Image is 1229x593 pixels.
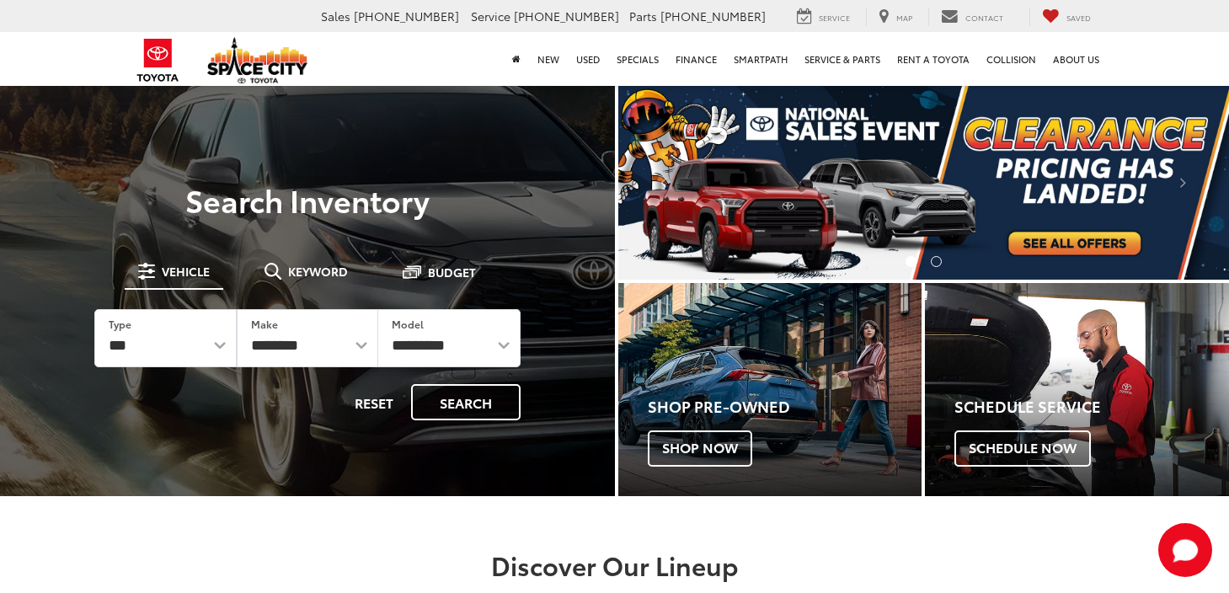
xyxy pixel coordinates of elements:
[354,8,459,24] span: [PHONE_NUMBER]
[321,8,350,24] span: Sales
[411,384,521,420] button: Search
[514,8,619,24] span: [PHONE_NUMBER]
[925,283,1229,496] a: Schedule Service Schedule Now
[866,8,925,26] a: Map
[288,265,348,277] span: Keyword
[648,398,922,415] h4: Shop Pre-Owned
[931,256,942,267] li: Go to slide number 2.
[667,32,725,86] a: Finance
[784,8,863,26] a: Service
[109,317,131,331] label: Type
[660,8,766,24] span: [PHONE_NUMBER]
[608,32,667,86] a: Specials
[207,37,308,83] img: Space City Toyota
[1029,8,1103,26] a: My Saved Vehicles
[906,256,916,267] li: Go to slide number 1.
[819,12,850,23] span: Service
[1158,523,1212,577] svg: Start Chat
[925,283,1229,496] div: Toyota
[251,317,278,331] label: Make
[568,32,608,86] a: Used
[340,384,408,420] button: Reset
[126,33,190,88] img: Toyota
[618,283,922,496] a: Shop Pre-Owned Shop Now
[392,317,424,331] label: Model
[965,12,1003,23] span: Contact
[954,430,1091,466] span: Schedule Now
[71,183,544,216] h3: Search Inventory
[629,8,657,24] span: Parts
[1045,32,1108,86] a: About Us
[21,551,1209,579] h2: Discover Our Lineup
[428,266,476,278] span: Budget
[796,32,889,86] a: Service & Parts
[648,430,752,466] span: Shop Now
[1137,118,1229,246] button: Click to view next picture.
[978,32,1045,86] a: Collision
[529,32,568,86] a: New
[1066,12,1091,23] span: Saved
[618,283,922,496] div: Toyota
[1158,523,1212,577] button: Toggle Chat Window
[954,398,1229,415] h4: Schedule Service
[471,8,510,24] span: Service
[889,32,978,86] a: Rent a Toyota
[725,32,796,86] a: SmartPath
[162,265,210,277] span: Vehicle
[896,12,912,23] span: Map
[504,32,529,86] a: Home
[618,118,710,246] button: Click to view previous picture.
[928,8,1016,26] a: Contact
